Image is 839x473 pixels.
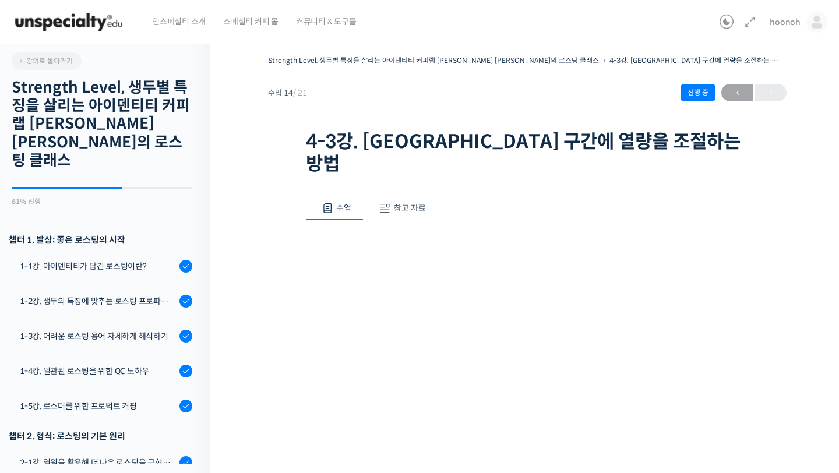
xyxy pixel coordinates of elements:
span: / 21 [293,88,307,98]
a: ←이전 [721,84,753,101]
span: hoonoh [770,17,801,27]
h3: 챕터 1. 발상: 좋은 로스팅의 시작 [9,232,192,248]
span: 강의로 돌아가기 [17,57,73,65]
div: 1-3강. 어려운 로스팅 용어 자세하게 해석하기 [20,330,176,343]
span: ← [721,85,753,101]
a: 강의로 돌아가기 [12,52,82,70]
div: 진행 중 [681,84,715,101]
div: 챕터 2. 형식: 로스팅의 기본 원리 [9,428,192,444]
div: 61% 진행 [12,198,192,205]
span: 참고 자료 [394,203,426,213]
div: 1-1강. 아이덴티티가 담긴 로스팅이란? [20,260,176,273]
h2: Strength Level, 생두별 특징을 살리는 아이덴티티 커피랩 [PERSON_NAME] [PERSON_NAME]의 로스팅 클래스 [12,79,192,170]
a: 4-3강. [GEOGRAPHIC_DATA] 구간에 열량을 조절하는 방법 [609,56,784,65]
div: 1-2강. 생두의 특징에 맞추는 로스팅 프로파일 'Stength Level' [20,295,176,308]
h1: 4-3강. [GEOGRAPHIC_DATA] 구간에 열량을 조절하는 방법 [306,130,749,175]
div: 1-4강. 일관된 로스팅을 위한 QC 노하우 [20,365,176,377]
span: 수업 [336,203,351,213]
a: Strength Level, 생두별 특징을 살리는 아이덴티티 커피랩 [PERSON_NAME] [PERSON_NAME]의 로스팅 클래스 [268,56,599,65]
div: 2-1강. 열원을 활용해 더 나은 로스팅을 구현하는 방법 [20,456,176,469]
div: 1-5강. 로스터를 위한 프로덕트 커핑 [20,400,176,412]
span: 수업 14 [268,89,307,97]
